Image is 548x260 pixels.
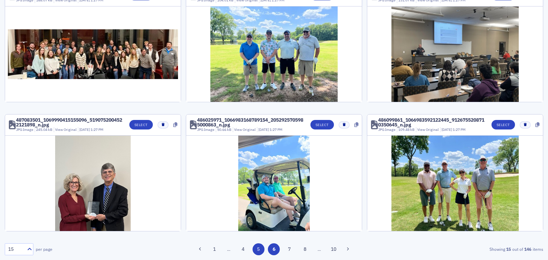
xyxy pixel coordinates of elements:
[197,118,306,127] div: 486025971_1066983168789154_2052925705985000863_n.jpg
[315,246,324,252] span: …
[453,127,466,132] span: 1:27 PM
[284,243,295,255] button: 7
[253,243,264,255] button: 5
[237,243,249,255] button: 4
[270,127,283,132] span: 1:27 PM
[441,127,453,132] span: [DATE]
[505,246,512,252] strong: 15
[299,243,311,255] button: 8
[310,120,334,129] button: Select
[369,246,543,252] div: Showing out of items
[417,127,439,132] a: View Original
[258,127,270,132] span: [DATE]
[197,127,214,133] div: JPG Image
[378,127,396,133] div: JPG Image
[268,243,280,255] button: 6
[8,246,23,253] div: 15
[129,120,153,129] button: Select
[16,127,33,133] div: JPG Image
[397,127,415,133] div: 109.48 kB
[36,246,52,252] label: per page
[523,246,533,252] strong: 146
[491,120,515,129] button: Select
[79,127,91,132] span: [DATE]
[91,127,103,132] span: 1:27 PM
[327,243,339,255] button: 10
[16,118,125,127] div: 487083501_1069990415155096_5190752004522121898_n.jpg
[35,127,53,133] div: 245.04 kB
[216,127,232,133] div: 50.66 kB
[378,118,487,127] div: 486099861_1066983592122445_9126755208710350645_n.jpg
[208,243,220,255] button: 1
[224,246,233,252] span: …
[234,127,256,132] a: View Original
[55,127,77,132] a: View Original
